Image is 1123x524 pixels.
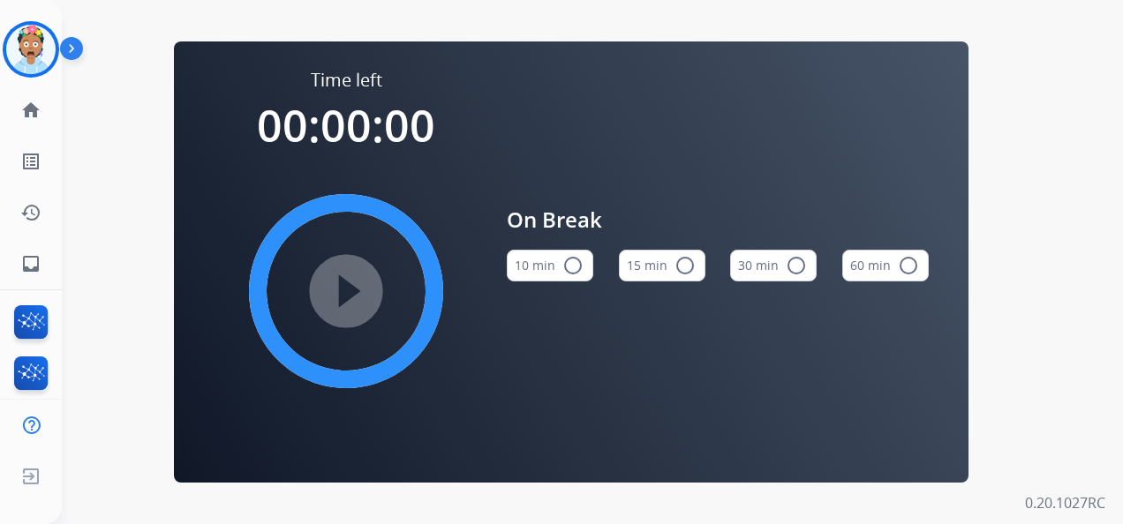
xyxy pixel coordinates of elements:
[20,202,41,223] mat-icon: history
[507,204,929,236] span: On Break
[730,250,817,281] button: 30 min
[507,250,593,281] button: 10 min
[619,250,705,281] button: 15 min
[842,250,929,281] button: 60 min
[20,100,41,121] mat-icon: home
[257,95,435,155] span: 00:00:00
[562,255,584,276] mat-icon: radio_button_unchecked
[6,25,56,74] img: avatar
[1025,492,1105,513] p: 0.20.1027RC
[786,255,807,276] mat-icon: radio_button_unchecked
[675,255,696,276] mat-icon: radio_button_unchecked
[311,68,382,93] span: Time left
[20,151,41,172] mat-icon: list_alt
[898,255,919,276] mat-icon: radio_button_unchecked
[20,253,41,274] mat-icon: inbox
